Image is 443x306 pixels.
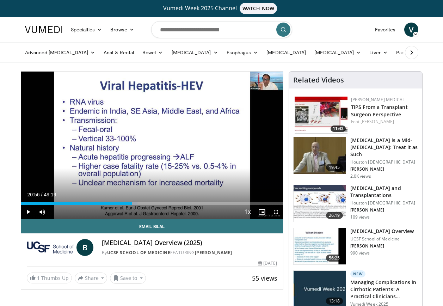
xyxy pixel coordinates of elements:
[241,205,255,219] button: Playback Rate
[404,23,418,37] a: V
[371,23,400,37] a: Favorites
[293,228,418,265] a: 56:25 [MEDICAL_DATA] Overview UCSF School of Medicine [PERSON_NAME] 990 views
[295,97,347,134] a: 11:42
[350,200,418,206] p: Houston [DEMOGRAPHIC_DATA]
[102,250,277,256] div: By FEATURING
[295,97,347,134] img: 4003d3dc-4d84-4588-a4af-bb6b84f49ae6.150x105_q85_crop-smart_upscale.jpg
[107,250,171,256] a: UCSF School of Medicine
[252,274,277,282] span: 55 views
[76,239,93,256] a: B
[151,21,292,38] input: Search topics, interventions
[350,228,414,235] h3: [MEDICAL_DATA] Overview
[240,3,277,14] span: WATCH NOW
[350,159,418,165] p: Houston [DEMOGRAPHIC_DATA]
[222,45,263,60] a: Esophagus
[350,173,371,179] p: 2.0K views
[350,207,418,213] p: [PERSON_NAME]
[102,239,277,247] h4: [MEDICAL_DATA] Overview (2025)
[310,45,365,60] a: [MEDICAL_DATA]
[195,250,232,256] a: [PERSON_NAME]
[37,275,40,281] span: 1
[326,255,343,262] span: 56:25
[21,219,283,233] a: Email Bilal
[110,273,146,284] button: Save to
[293,76,344,84] h4: Related Videos
[167,45,222,60] a: [MEDICAL_DATA]
[350,250,370,256] p: 990 views
[331,126,346,132] span: 11:42
[350,270,366,277] p: New
[350,279,418,300] h3: Managing Complications in Cirrhotic Patients: A Practical Clinicians…
[44,192,56,197] span: 49:19
[293,185,418,222] a: 26:19 [MEDICAL_DATA] and Transplantations Houston [DEMOGRAPHIC_DATA] [PERSON_NAME] 109 views
[99,45,138,60] a: Anal & Rectal
[350,243,414,249] p: [PERSON_NAME]
[350,166,418,172] p: [PERSON_NAME]
[27,273,72,283] a: 1 Thumbs Up
[351,104,408,118] a: TIPS From a Transplant Surgeon Perspective
[67,23,106,37] a: Specialties
[269,205,283,219] button: Fullscreen
[26,3,417,14] a: Vumedi Week 2025 ChannelWATCH NOW
[326,298,343,305] span: 13:18
[262,45,310,60] a: [MEDICAL_DATA]
[138,45,167,60] a: Bowel
[25,26,62,33] img: VuMedi Logo
[361,118,394,124] a: [PERSON_NAME]
[21,202,283,205] div: Progress Bar
[27,192,40,197] span: 20:56
[294,137,346,174] img: 747e94ab-1cae-4bba-8046-755ed87a7908.150x105_q85_crop-smart_upscale.jpg
[365,45,392,60] a: Liver
[326,212,343,219] span: 26:19
[21,72,283,219] video-js: Video Player
[21,205,35,219] button: Play
[255,205,269,219] button: Enable picture-in-picture mode
[21,45,100,60] a: Advanced [MEDICAL_DATA]
[351,97,405,103] a: [PERSON_NAME] Medical
[258,260,277,267] div: [DATE]
[41,192,43,197] span: /
[106,23,139,37] a: Browse
[350,137,418,158] h3: [MEDICAL_DATA] is a Mid-[MEDICAL_DATA]: Treat it as Such
[293,137,418,179] a: 19:45 [MEDICAL_DATA] is a Mid-[MEDICAL_DATA]: Treat it as Such Houston [DEMOGRAPHIC_DATA] [PERSON...
[326,164,343,171] span: 19:45
[294,228,346,265] img: 77208a6b-4a18-4c98-9158-6257ef2e2591.150x105_q85_crop-smart_upscale.jpg
[350,185,418,199] h3: [MEDICAL_DATA] and Transplantations
[294,185,346,222] img: 8ff36d68-c5b4-45d1-8238-b4e55942bc01.150x105_q85_crop-smart_upscale.jpg
[27,239,74,256] img: UCSF School of Medicine
[75,273,107,284] button: Share
[351,118,417,125] div: Feat.
[35,205,49,219] button: Mute
[350,214,370,220] p: 109 views
[350,236,414,242] p: UCSF School of Medicine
